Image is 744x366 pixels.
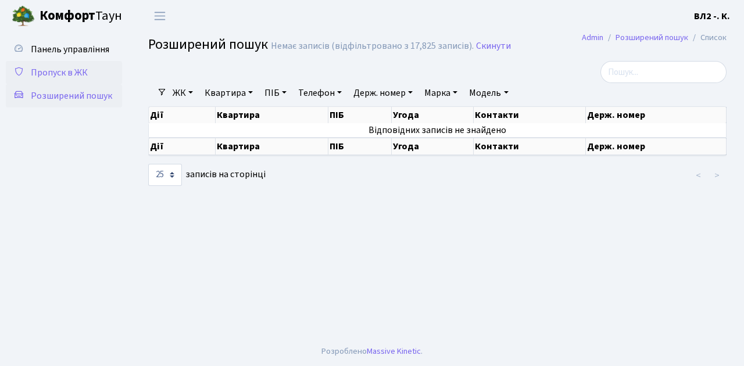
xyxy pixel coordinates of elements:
[12,5,35,28] img: logo.png
[694,10,730,23] b: ВЛ2 -. К.
[148,34,268,55] span: Розширений пошук
[6,38,122,61] a: Панель управління
[392,107,474,123] th: Угода
[328,107,392,123] th: ПІБ
[40,6,122,26] span: Таун
[6,61,122,84] a: Пропуск в ЖК
[564,26,744,50] nav: breadcrumb
[349,83,417,103] a: Держ. номер
[694,9,730,23] a: ВЛ2 -. К.
[168,83,198,103] a: ЖК
[149,107,216,123] th: Дії
[464,83,513,103] a: Модель
[582,31,603,44] a: Admin
[149,138,216,155] th: Дії
[40,6,95,25] b: Комфорт
[474,138,586,155] th: Контакти
[145,6,174,26] button: Переключити навігацію
[392,138,474,155] th: Угода
[260,83,291,103] a: ПІБ
[271,41,474,52] div: Немає записів (відфільтровано з 17,825 записів).
[328,138,392,155] th: ПІБ
[586,107,727,123] th: Держ. номер
[6,84,122,107] a: Розширений пошук
[367,345,421,357] a: Massive Kinetic
[148,164,266,186] label: записів на сторінці
[420,83,462,103] a: Марка
[31,89,112,102] span: Розширений пошук
[474,107,586,123] th: Контакти
[476,41,511,52] a: Скинути
[688,31,727,44] li: Список
[149,123,727,137] td: Відповідних записів не знайдено
[294,83,346,103] a: Телефон
[200,83,257,103] a: Квартира
[31,66,88,79] span: Пропуск в ЖК
[586,138,727,155] th: Держ. номер
[216,107,329,123] th: Квартира
[600,61,727,83] input: Пошук...
[216,138,329,155] th: Квартира
[616,31,688,44] a: Розширений пошук
[321,345,423,358] div: Розроблено .
[31,43,109,56] span: Панель управління
[148,164,182,186] select: записів на сторінці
